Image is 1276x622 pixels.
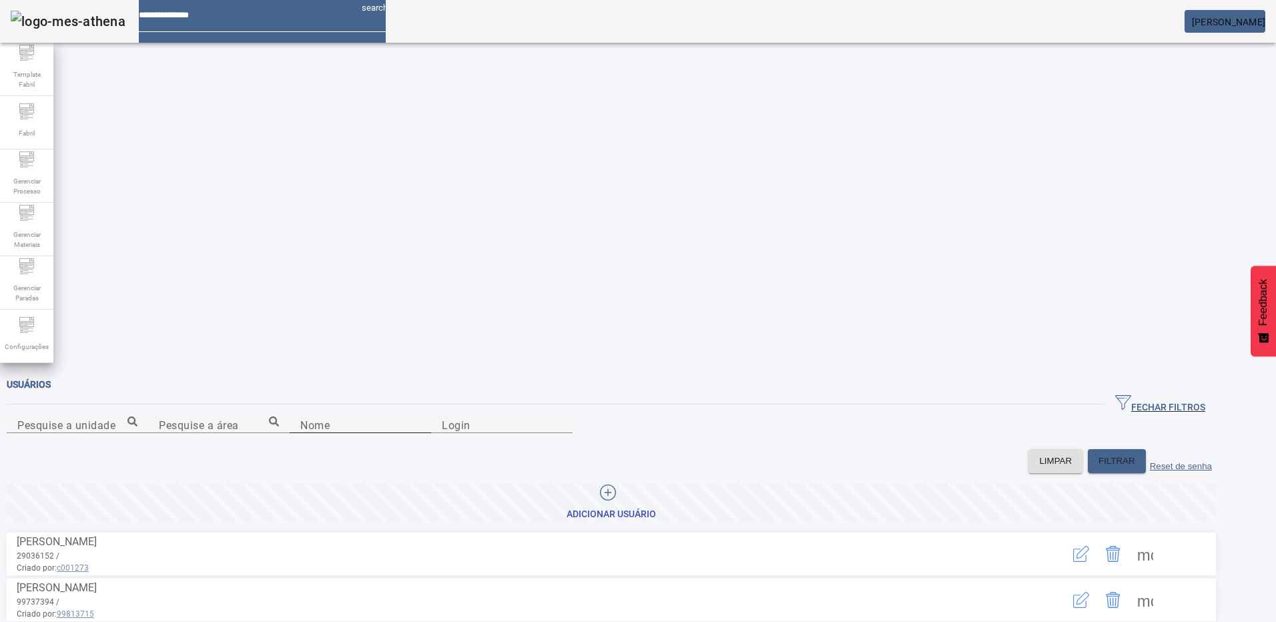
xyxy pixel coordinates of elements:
button: LIMPAR [1028,449,1082,473]
span: c001273 [57,563,89,573]
button: FILTRAR [1088,449,1146,473]
label: Reset de senha [1150,461,1212,471]
input: Number [159,417,279,433]
span: 99737394 / [17,597,59,607]
mat-label: Pesquise a unidade [17,418,115,431]
span: Gerenciar Paradas [7,279,47,307]
span: Criado por: [17,608,1013,620]
span: [PERSON_NAME] [17,535,97,548]
button: Delete [1097,584,1129,616]
div: Adicionar Usuário [567,508,656,521]
button: Feedback - Mostrar pesquisa [1251,266,1276,356]
span: [PERSON_NAME] [17,581,97,594]
span: Template Fabril [7,65,47,93]
span: FILTRAR [1098,454,1135,468]
span: Feedback [1257,279,1269,326]
button: FECHAR FILTROS [1104,392,1216,416]
button: Mais [1129,538,1161,570]
button: Delete [1097,538,1129,570]
button: Mais [1129,584,1161,616]
mat-label: Login [442,418,470,431]
button: Reset de senha [1146,449,1216,473]
span: 29036152 / [17,551,59,561]
span: Gerenciar Materiais [7,226,47,254]
span: LIMPAR [1039,454,1072,468]
span: [PERSON_NAME] [1192,17,1265,27]
mat-label: Pesquise a área [159,418,239,431]
span: Gerenciar Processo [7,172,47,200]
span: Usuários [7,379,51,390]
mat-label: Nome [300,418,330,431]
span: FECHAR FILTROS [1115,394,1205,414]
span: Criado por: [17,562,1013,574]
img: logo-mes-athena [11,11,125,32]
input: Number [17,417,137,433]
button: Adicionar Usuário [7,483,1216,522]
span: Fabril [15,124,39,142]
span: 99813715 [57,609,94,619]
span: Configurações [1,338,53,356]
